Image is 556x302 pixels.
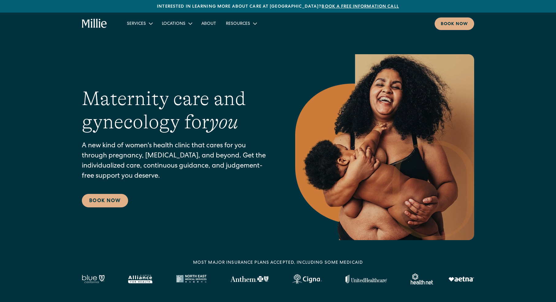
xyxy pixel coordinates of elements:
[176,275,207,283] img: North East Medical Services logo
[128,275,152,283] img: Alameda Alliance logo
[196,18,221,28] a: About
[221,18,261,28] div: Resources
[82,19,107,28] a: home
[448,277,474,281] img: Aetna logo
[82,194,128,207] a: Book Now
[441,21,468,28] div: Book now
[162,21,185,27] div: Locations
[209,111,238,133] em: you
[82,87,271,134] h1: Maternity care and gynecology for
[82,275,105,283] img: Blue California logo
[122,18,157,28] div: Services
[82,141,271,182] p: A new kind of women's health clinic that cares for you through pregnancy, [MEDICAL_DATA], and bey...
[226,21,250,27] div: Resources
[292,274,322,284] img: Cigna logo
[411,274,434,285] img: Healthnet logo
[322,5,399,9] a: Book a free information call
[127,21,146,27] div: Services
[157,18,196,28] div: Locations
[193,260,363,266] div: MOST MAJOR INSURANCE PLANS ACCEPTED, INCLUDING some MEDICAID
[230,276,268,282] img: Anthem Logo
[435,17,474,30] a: Book now
[295,54,474,240] img: Smiling mother with her baby in arms, celebrating body positivity and the nurturing bond of postp...
[345,275,387,283] img: United Healthcare logo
